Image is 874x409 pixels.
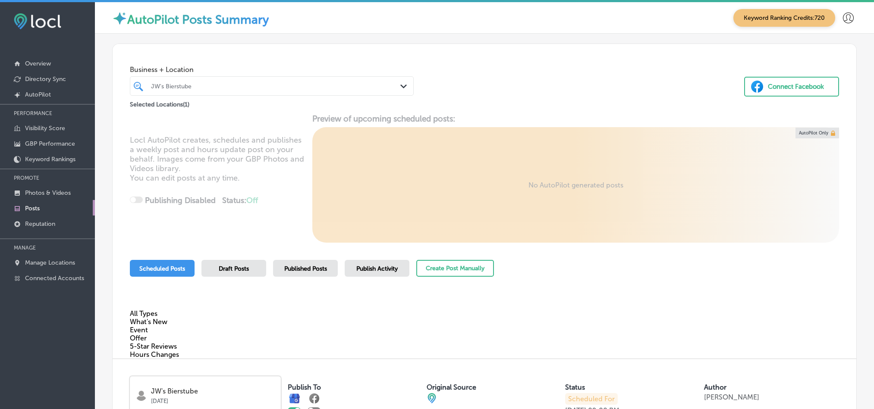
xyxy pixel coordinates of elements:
img: logo [136,390,147,401]
span: Keyword Ranking Credits: 720 [733,9,835,27]
p: Connected Accounts [25,275,84,282]
p: Reputation [25,220,55,228]
span: Offer [130,334,147,342]
p: [PERSON_NAME] [704,393,759,401]
p: Keyword Rankings [25,156,75,163]
img: cba84b02adce74ede1fb4a8549a95eca.png [427,393,437,403]
span: 5-Star Reviews [130,342,177,350]
label: AutoPilot Posts Summary [127,12,269,27]
p: AutoPilot [25,91,51,98]
p: Manage Locations [25,259,75,266]
button: Create Post Manually [416,260,494,277]
div: Connect Facebook [768,80,824,93]
span: All Types [130,309,157,318]
label: Publish To [288,383,321,391]
p: Photos & Videos [25,189,71,197]
img: autopilot-icon [112,11,127,26]
span: Publish Activity [356,265,398,272]
span: What's New [130,318,167,326]
span: Event [130,326,148,334]
p: Posts [25,205,40,212]
span: Hours Changes [130,350,179,359]
span: Business + Location [130,66,414,74]
button: Connect Facebook [744,77,839,97]
span: Scheduled Posts [139,265,185,272]
span: Published Posts [284,265,327,272]
label: Original Source [427,383,476,391]
p: Selected Locations ( 1 ) [130,97,189,108]
p: GBP Performance [25,140,75,147]
img: fda3e92497d09a02dc62c9cd864e3231.png [14,13,61,29]
p: Directory Sync [25,75,66,83]
p: Overview [25,60,51,67]
label: Author [704,383,726,391]
p: Visibility Score [25,125,65,132]
span: Draft Posts [219,265,249,272]
label: Status [565,383,585,391]
p: [DATE] [151,395,275,404]
p: Scheduled For [565,393,618,405]
p: JW's Bierstube [151,387,275,395]
div: JW's Bierstube [151,82,401,90]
